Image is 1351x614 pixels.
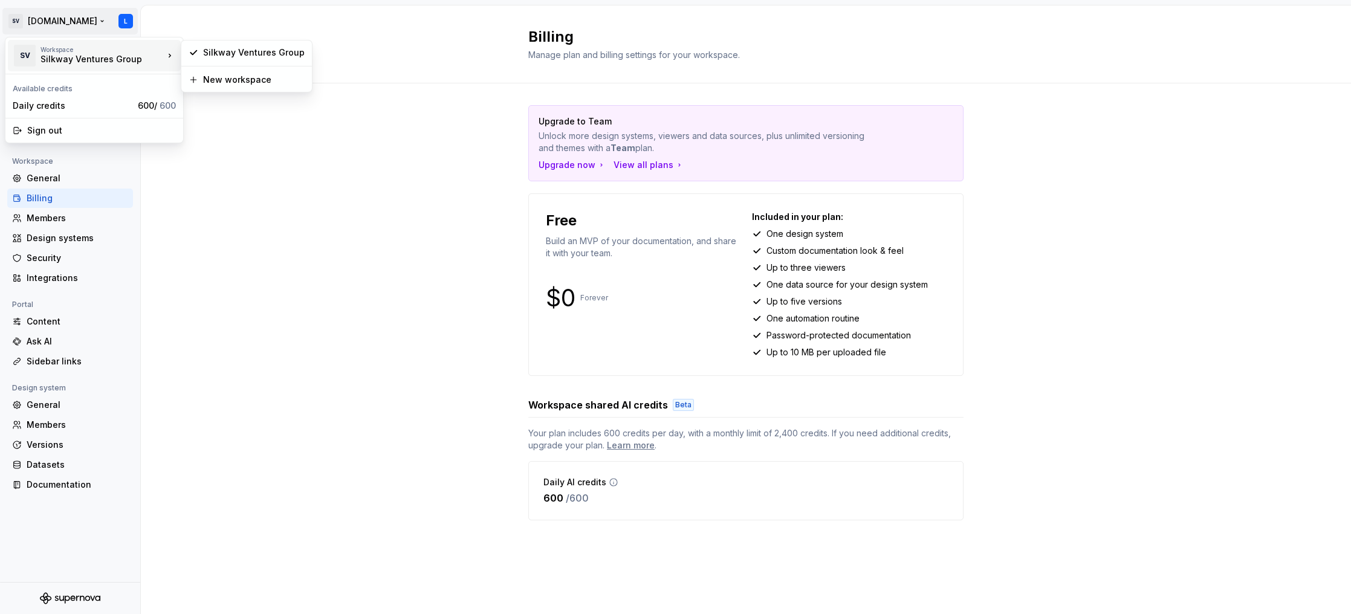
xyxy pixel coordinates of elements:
[14,45,36,66] div: SV
[27,124,176,137] div: Sign out
[160,100,176,111] span: 600
[138,100,176,111] span: 600 /
[203,47,305,59] div: Silkway Ventures Group
[203,74,305,86] div: New workspace
[8,77,181,96] div: Available credits
[40,53,143,65] div: Silkway Ventures Group
[40,46,164,53] div: Workspace
[13,100,133,112] div: Daily credits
